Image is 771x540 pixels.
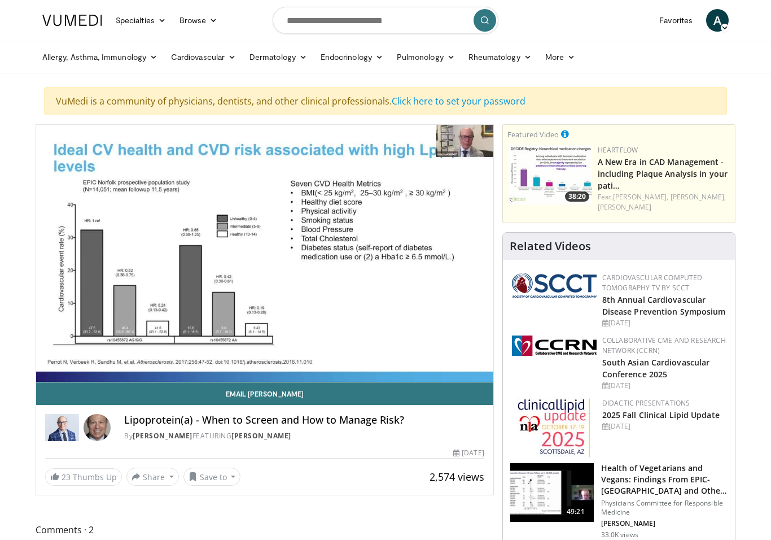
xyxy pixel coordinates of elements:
img: Dr. Robert S. Rosenson [45,414,79,441]
a: [PERSON_NAME], [671,192,726,202]
a: Dermatology [243,46,314,68]
a: 8th Annual Cardiovascular Disease Prevention Symposium [602,294,726,317]
img: 738d0e2d-290f-4d89-8861-908fb8b721dc.150x105_q85_crop-smart_upscale.jpg [507,145,592,204]
a: Cardiovascular Computed Tomography TV by SCCT [602,273,703,293]
a: Rheumatology [462,46,538,68]
div: [DATE] [602,318,726,328]
div: [DATE] [602,381,726,391]
a: 38:20 [507,145,592,204]
a: Cardiovascular [164,46,243,68]
a: [PERSON_NAME] [231,431,291,441]
a: Heartflow [598,145,638,155]
span: Comments 2 [36,522,494,537]
a: [PERSON_NAME] [133,431,192,441]
p: 33.0K views [601,530,638,539]
a: Specialties [109,9,173,32]
a: A New Era in CAD Management - including Plaque Analysis in your pati… [598,156,728,191]
div: VuMedi is a community of physicians, dentists, and other clinical professionals. [44,87,727,115]
p: [PERSON_NAME] [601,519,728,528]
span: 49:21 [562,506,589,517]
div: By FEATURING [124,431,484,441]
img: d65bce67-f81a-47c5-b47d-7b8806b59ca8.jpg.150x105_q85_autocrop_double_scale_upscale_version-0.2.jpg [518,398,590,458]
h4: Related Videos [510,239,591,253]
div: Feat. [598,192,730,212]
span: 2,574 views [430,470,484,484]
a: [PERSON_NAME] [598,202,651,212]
h4: Lipoprotein(a) - When to Screen and How to Manage Risk? [124,414,484,426]
video-js: Video Player [36,125,493,382]
a: 23 Thumbs Up [45,468,122,486]
a: Collaborative CME and Research Network (CCRN) [602,336,726,355]
span: 23 [62,472,71,482]
a: Endocrinology [314,46,390,68]
a: Click here to set your password [392,95,525,107]
div: [DATE] [453,448,484,458]
a: [PERSON_NAME], [613,192,668,202]
img: a04ee3ba-8487-4636-b0fb-5e8d268f3737.png.150x105_q85_autocrop_double_scale_upscale_version-0.2.png [512,336,597,356]
a: Allergy, Asthma, Immunology [36,46,164,68]
a: 49:21 Health of Vegetarians and Vegans: Findings From EPIC-[GEOGRAPHIC_DATA] and Othe… Physicians... [510,463,728,539]
small: Featured Video [507,129,559,140]
img: 606f2b51-b844-428b-aa21-8c0c72d5a896.150x105_q85_crop-smart_upscale.jpg [510,463,594,522]
input: Search topics, interventions [273,7,498,34]
div: Didactic Presentations [602,398,726,408]
h3: Health of Vegetarians and Vegans: Findings From EPIC-[GEOGRAPHIC_DATA] and Othe… [601,463,728,497]
a: South Asian Cardiovascular Conference 2025 [602,357,710,380]
a: Browse [173,9,225,32]
img: VuMedi Logo [42,15,102,26]
div: [DATE] [602,421,726,432]
a: Email [PERSON_NAME] [36,382,493,405]
span: 38:20 [565,191,589,202]
a: Pulmonology [390,46,462,68]
a: A [706,9,729,32]
button: Save to [183,468,241,486]
a: More [538,46,582,68]
p: Physicians Committee for Responsible Medicine [601,499,728,517]
a: Favorites [652,9,699,32]
a: 2025 Fall Clinical Lipid Update [602,410,720,420]
img: Avatar [84,414,111,441]
button: Share [126,468,179,486]
img: 51a70120-4f25-49cc-93a4-67582377e75f.png.150x105_q85_autocrop_double_scale_upscale_version-0.2.png [512,273,597,298]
